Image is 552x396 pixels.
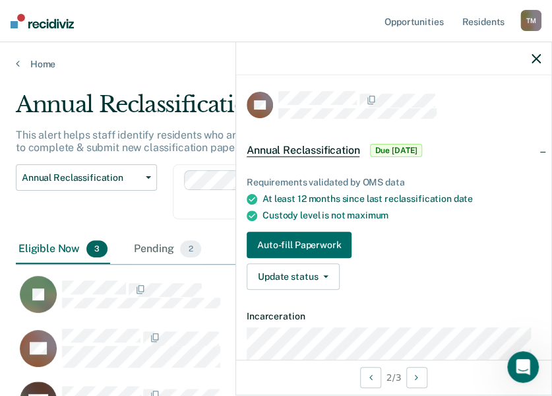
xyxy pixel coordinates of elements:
div: Eligible Now [16,235,110,264]
span: Annual Reclassification [22,172,140,183]
a: Navigate to form link [247,232,541,258]
div: Requirements validated by OMS data [247,177,541,188]
button: Auto-fill Paperwork [247,232,352,258]
button: Previous Opportunity [360,367,381,388]
div: CaseloadOpportunityCell-00451275 [16,275,471,328]
a: Home [16,58,536,70]
span: 3 [86,240,107,257]
div: Annual ReclassificationDue [DATE] [236,129,551,172]
dt: Incarceration [247,311,541,322]
span: Due [DATE] [370,144,422,157]
div: CaseloadOpportunityCell-00564066 [16,328,471,381]
div: T M [520,10,541,31]
div: Custody level is not [262,210,541,221]
button: Update status [247,263,340,290]
div: 2 / 3 [236,360,551,395]
div: Pending [131,235,203,264]
span: Annual Reclassification [247,144,359,157]
span: maximum [347,210,388,220]
span: 2 [180,240,200,257]
span: date [453,193,472,204]
button: Next Opportunity [406,367,427,388]
div: Annual Reclassification [16,91,512,129]
div: At least 12 months since last reclassification [262,193,541,205]
img: Recidiviz [11,14,74,28]
iframe: Intercom live chat [507,351,539,383]
p: This alert helps staff identify residents who are due for annual custody reclassification and dir... [16,129,512,154]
